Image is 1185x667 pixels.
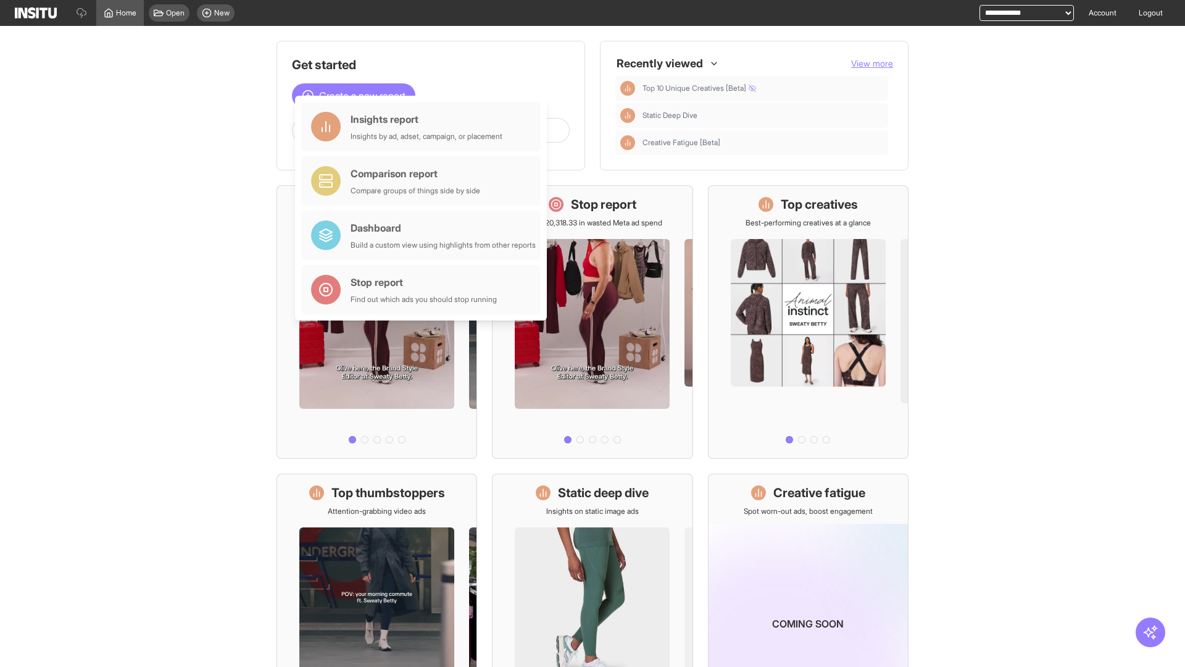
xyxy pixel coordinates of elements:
span: Static Deep Dive [642,111,697,120]
span: View more [851,58,893,69]
p: Best-performing creatives at a glance [746,218,871,228]
span: Creative Fatigue [Beta] [642,138,883,148]
div: Build a custom view using highlights from other reports [351,240,536,250]
span: Create a new report [319,88,405,103]
p: Save £20,318.33 in wasted Meta ad spend [523,218,662,228]
div: Dashboard [351,220,536,235]
span: Creative Fatigue [Beta] [642,138,720,148]
div: Insights [620,108,635,123]
div: Find out which ads you should stop running [351,295,497,304]
div: Insights [620,135,635,150]
span: Top 10 Unique Creatives [Beta] [642,83,883,93]
div: Insights report [351,112,502,127]
div: Insights [620,81,635,96]
h1: Stop report [571,196,636,213]
div: Compare groups of things side by side [351,186,480,196]
h1: Get started [292,56,570,73]
a: Stop reportSave £20,318.33 in wasted Meta ad spend [492,185,692,459]
a: Top creativesBest-performing creatives at a glance [708,185,908,459]
span: New [214,8,230,18]
h1: Top thumbstoppers [331,484,445,501]
h1: Top creatives [781,196,858,213]
button: View more [851,57,893,70]
span: Open [166,8,185,18]
span: Home [116,8,136,18]
span: Top 10 Unique Creatives [Beta] [642,83,756,93]
div: Comparison report [351,166,480,181]
h1: Static deep dive [558,484,649,501]
button: Create a new report [292,83,415,108]
span: Static Deep Dive [642,111,883,120]
img: Logo [15,7,57,19]
a: What's live nowSee all active ads instantly [276,185,477,459]
p: Attention-grabbing video ads [328,506,426,516]
div: Insights by ad, adset, campaign, or placement [351,132,502,141]
p: Insights on static image ads [546,506,639,516]
div: Stop report [351,275,497,290]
